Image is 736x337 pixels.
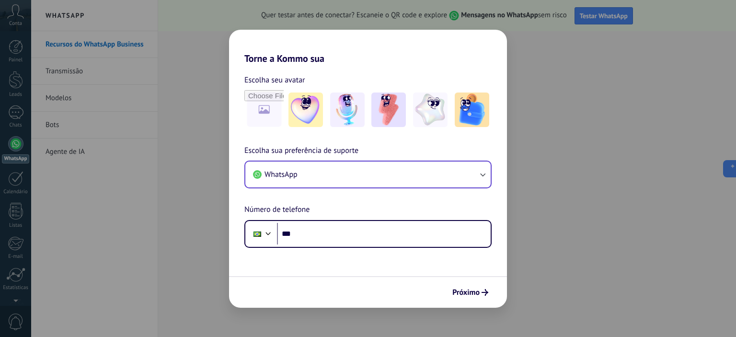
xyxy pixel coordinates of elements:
[248,224,266,244] div: Brazil: + 55
[448,284,493,301] button: Próximo
[452,289,480,296] span: Próximo
[264,170,298,179] span: WhatsApp
[413,93,448,127] img: -4.jpeg
[371,93,406,127] img: -3.jpeg
[244,74,305,86] span: Escolha seu avatar
[288,93,323,127] img: -1.jpeg
[245,162,491,187] button: WhatsApp
[330,93,365,127] img: -2.jpeg
[229,30,507,64] h2: Torne a Kommo sua
[244,145,358,157] span: Escolha sua preferência de suporte
[455,93,489,127] img: -5.jpeg
[244,204,310,216] span: Número de telefone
